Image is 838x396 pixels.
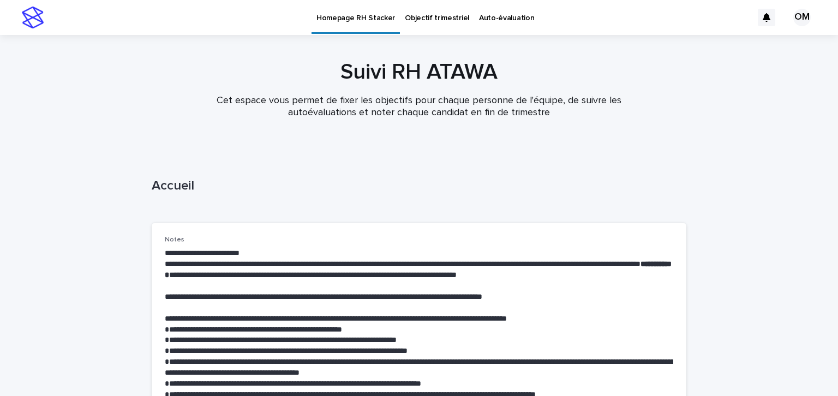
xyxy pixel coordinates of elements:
[201,95,637,119] p: Cet espace vous permet de fixer les objectifs pour chaque personne de l'équipe, de suivre les aut...
[22,7,44,28] img: stacker-logo-s-only.png
[165,237,184,243] span: Notes
[152,59,686,85] h1: Suivi RH ATAWA
[793,9,811,26] div: OM
[152,178,682,194] p: Accueil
